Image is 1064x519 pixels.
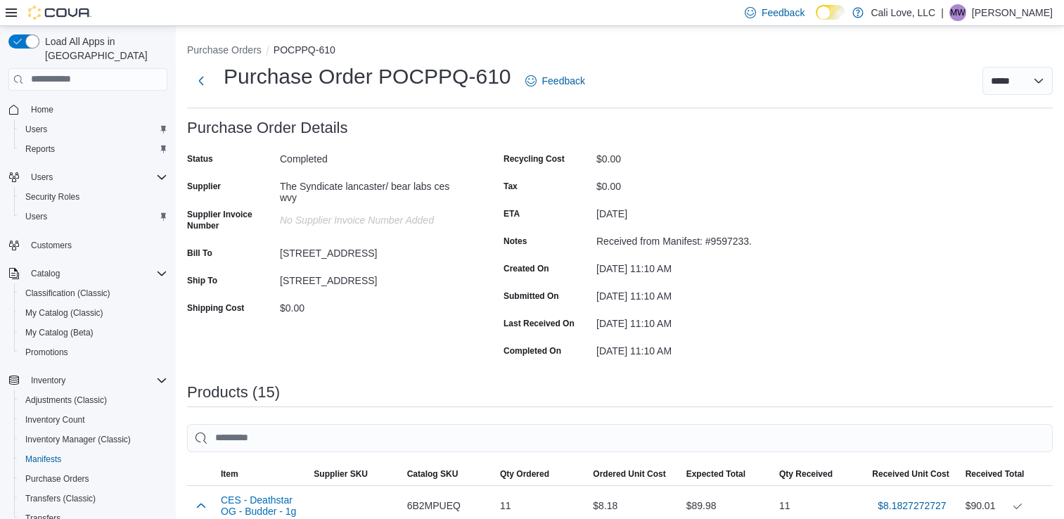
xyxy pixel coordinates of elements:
[3,264,173,283] button: Catalog
[950,4,965,21] span: MW
[20,470,167,487] span: Purchase Orders
[20,344,74,361] a: Promotions
[14,207,173,226] button: Users
[31,268,60,279] span: Catalog
[25,169,167,186] span: Users
[402,463,494,485] button: Catalog SKU
[221,494,302,517] button: CES - Deathstar OG - Budder - 1g
[31,240,72,251] span: Customers
[596,285,785,302] div: [DATE] 11:10 AM
[949,4,966,21] div: Melissa Wight
[187,181,221,192] label: Supplier
[504,153,565,165] label: Recycling Cost
[280,209,468,226] div: No Supplier Invoice Number added
[14,390,173,410] button: Adjustments (Classic)
[25,169,58,186] button: Users
[816,5,845,20] input: Dark Mode
[14,187,173,207] button: Security Roles
[25,307,103,319] span: My Catalog (Classic)
[20,470,95,487] a: Purchase Orders
[14,469,173,489] button: Purchase Orders
[25,414,85,425] span: Inventory Count
[20,490,101,507] a: Transfers (Classic)
[20,208,167,225] span: Users
[504,236,527,247] label: Notes
[20,188,167,205] span: Security Roles
[520,67,591,95] a: Feedback
[31,104,53,115] span: Home
[25,143,55,155] span: Reports
[504,345,561,357] label: Completed On
[20,411,91,428] a: Inventory Count
[14,342,173,362] button: Promotions
[221,468,238,480] span: Item
[596,148,785,165] div: $0.00
[25,372,167,389] span: Inventory
[20,141,60,158] a: Reports
[25,347,68,358] span: Promotions
[25,473,89,485] span: Purchase Orders
[20,431,136,448] a: Inventory Manager (Classic)
[25,265,167,282] span: Catalog
[878,499,946,513] span: $8.1827272727
[25,237,77,254] a: Customers
[871,4,935,21] p: Cali Love, LLC
[542,74,585,88] span: Feedback
[3,99,173,120] button: Home
[504,208,520,219] label: ETA
[20,392,167,409] span: Adjustments (Classic)
[20,344,167,361] span: Promotions
[3,235,173,255] button: Customers
[224,63,511,91] h1: Purchase Order POCPPQ-610
[20,451,67,468] a: Manifests
[960,463,1053,485] button: Received Total
[596,203,785,219] div: [DATE]
[314,468,368,480] span: Supplier SKU
[31,172,53,183] span: Users
[14,139,173,159] button: Reports
[187,43,1053,60] nav: An example of EuiBreadcrumbs
[596,340,785,357] div: [DATE] 11:10 AM
[20,324,99,341] a: My Catalog (Beta)
[187,302,244,314] label: Shipping Cost
[762,6,805,20] span: Feedback
[407,497,461,514] span: 6B2MPUEQ
[25,101,59,118] a: Home
[596,175,785,192] div: $0.00
[25,124,47,135] span: Users
[280,297,468,314] div: $0.00
[966,468,1025,480] span: Received Total
[14,449,173,469] button: Manifests
[28,6,91,20] img: Cova
[681,463,774,485] button: Expected Total
[187,120,348,136] h3: Purchase Order Details
[187,248,212,259] label: Bill To
[308,463,401,485] button: Supplier SKU
[280,148,468,165] div: Completed
[25,211,47,222] span: Users
[280,175,468,203] div: The Syndicate lancaster/ bear labs ces wvy
[20,305,109,321] a: My Catalog (Classic)
[14,430,173,449] button: Inventory Manager (Classic)
[25,327,94,338] span: My Catalog (Beta)
[966,497,1047,514] div: $90.01
[25,372,71,389] button: Inventory
[596,257,785,274] div: [DATE] 11:10 AM
[14,323,173,342] button: My Catalog (Beta)
[25,395,107,406] span: Adjustments (Classic)
[25,434,131,445] span: Inventory Manager (Classic)
[39,34,167,63] span: Load All Apps in [GEOGRAPHIC_DATA]
[25,454,61,465] span: Manifests
[20,188,85,205] a: Security Roles
[20,285,116,302] a: Classification (Classic)
[20,451,167,468] span: Manifests
[494,463,587,485] button: Qty Ordered
[866,463,959,485] button: Received Unit Cost
[20,411,167,428] span: Inventory Count
[596,230,785,247] div: Received from Manifest: #9597233.
[596,312,785,329] div: [DATE] 11:10 AM
[187,384,280,401] h3: Products (15)
[972,4,1053,21] p: [PERSON_NAME]
[500,468,549,480] span: Qty Ordered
